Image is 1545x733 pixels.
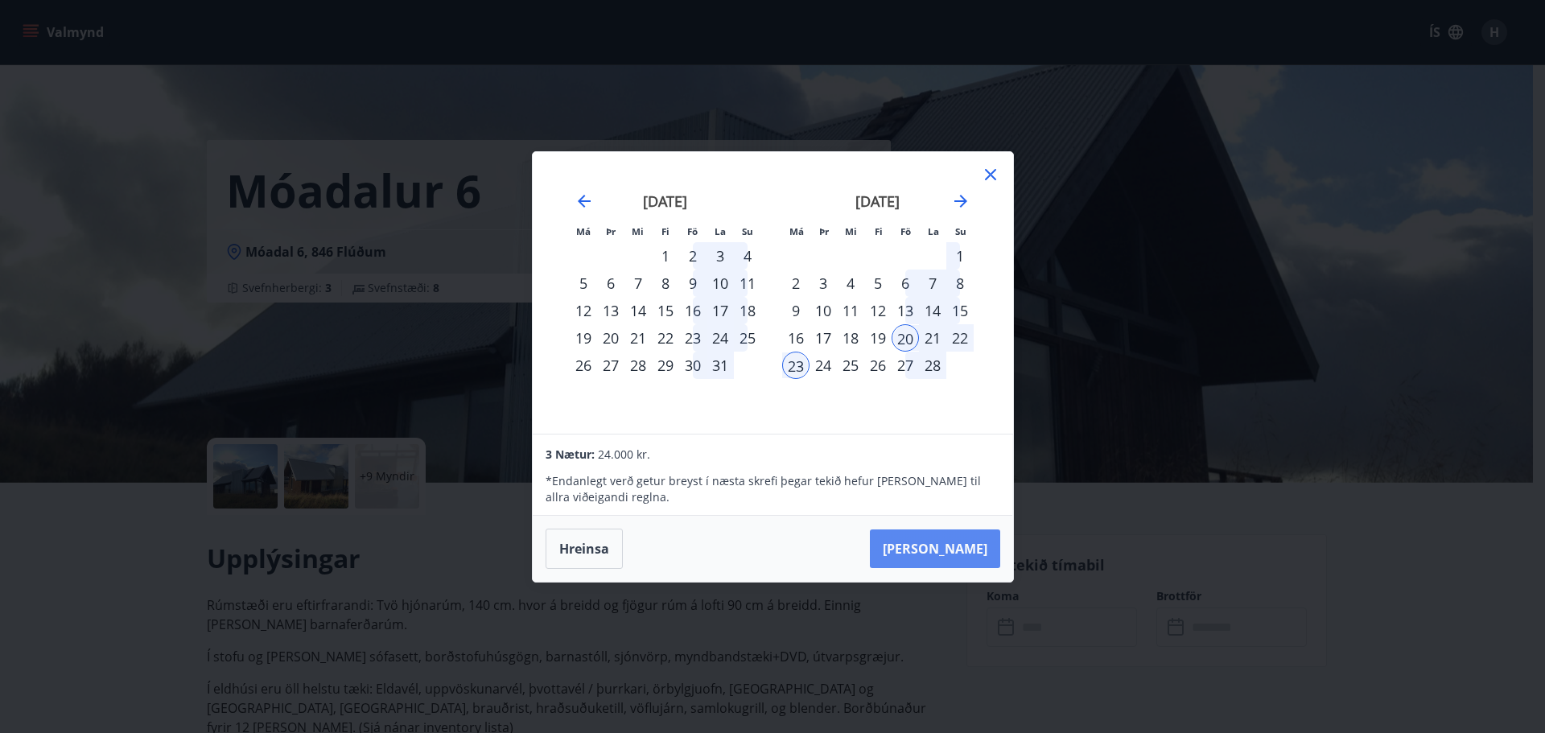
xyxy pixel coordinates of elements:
div: 5 [570,270,597,297]
td: Choose mánudagur, 26. janúar 2026 as your check-in date. It’s available. [570,352,597,379]
div: 16 [679,297,707,324]
div: 3 [810,270,837,297]
td: Choose sunnudagur, 1. febrúar 2026 as your check-in date. It’s available. [946,242,974,270]
div: 12 [570,297,597,324]
div: 13 [597,297,624,324]
td: Choose mánudagur, 16. febrúar 2026 as your check-in date. It’s available. [782,324,810,352]
td: Choose mánudagur, 12. janúar 2026 as your check-in date. It’s available. [570,297,597,324]
div: 16 [782,324,810,352]
div: 24 [810,352,837,379]
div: 9 [782,297,810,324]
td: Choose miðvikudagur, 4. febrúar 2026 as your check-in date. It’s available. [837,270,864,297]
td: Choose föstudagur, 13. febrúar 2026 as your check-in date. It’s available. [892,297,919,324]
div: 23 [782,352,810,379]
small: Fi [661,225,669,237]
td: Choose föstudagur, 23. janúar 2026 as your check-in date. It’s available. [679,324,707,352]
div: 10 [707,270,734,297]
div: 14 [919,297,946,324]
small: Fi [875,225,883,237]
td: Choose þriðjudagur, 24. febrúar 2026 as your check-in date. It’s available. [810,352,837,379]
div: 3 [707,242,734,270]
td: Choose föstudagur, 27. febrúar 2026 as your check-in date. It’s available. [892,352,919,379]
div: 25 [734,324,761,352]
small: La [715,225,726,237]
div: 25 [837,352,864,379]
div: 21 [624,324,652,352]
span: 3 Nætur: [546,447,595,462]
td: Choose fimmtudagur, 15. janúar 2026 as your check-in date. It’s available. [652,297,679,324]
td: Choose fimmtudagur, 8. janúar 2026 as your check-in date. It’s available. [652,270,679,297]
div: Calendar [552,171,994,414]
div: 13 [892,297,919,324]
strong: [DATE] [643,191,687,211]
p: * Endanlegt verð getur breyst í næsta skrefi þegar tekið hefur [PERSON_NAME] til allra viðeigandi... [546,473,999,505]
div: 6 [892,270,919,297]
td: Choose föstudagur, 2. janúar 2026 as your check-in date. It’s available. [679,242,707,270]
td: Choose laugardagur, 17. janúar 2026 as your check-in date. It’s available. [707,297,734,324]
td: Selected as end date. mánudagur, 23. febrúar 2026 [782,352,810,379]
div: 27 [597,352,624,379]
div: 18 [837,324,864,352]
div: 15 [652,297,679,324]
div: 14 [624,297,652,324]
div: 4 [734,242,761,270]
div: 28 [624,352,652,379]
td: Choose laugardagur, 28. febrúar 2026 as your check-in date. It’s available. [919,352,946,379]
td: Choose sunnudagur, 8. febrúar 2026 as your check-in date. It’s available. [946,270,974,297]
div: 20 [892,324,919,352]
td: Choose mánudagur, 9. febrúar 2026 as your check-in date. It’s available. [782,297,810,324]
div: 22 [946,324,974,352]
div: 21 [919,324,946,352]
div: 17 [810,324,837,352]
td: Choose laugardagur, 10. janúar 2026 as your check-in date. It’s available. [707,270,734,297]
div: 5 [864,270,892,297]
button: Hreinsa [546,529,623,569]
td: Choose laugardagur, 14. febrúar 2026 as your check-in date. It’s available. [919,297,946,324]
td: Selected. sunnudagur, 22. febrúar 2026 [946,324,974,352]
td: Choose föstudagur, 6. febrúar 2026 as your check-in date. It’s available. [892,270,919,297]
small: Þr [606,225,616,237]
td: Choose mánudagur, 5. janúar 2026 as your check-in date. It’s available. [570,270,597,297]
td: Choose miðvikudagur, 28. janúar 2026 as your check-in date. It’s available. [624,352,652,379]
div: 24 [707,324,734,352]
td: Choose þriðjudagur, 20. janúar 2026 as your check-in date. It’s available. [597,324,624,352]
div: 15 [946,297,974,324]
strong: [DATE] [855,191,900,211]
td: Choose laugardagur, 3. janúar 2026 as your check-in date. It’s available. [707,242,734,270]
small: Má [576,225,591,237]
div: 12 [864,297,892,324]
div: 8 [946,270,974,297]
small: Fö [687,225,698,237]
small: Mi [632,225,644,237]
div: 1 [946,242,974,270]
div: 20 [597,324,624,352]
div: 7 [919,270,946,297]
td: Choose laugardagur, 7. febrúar 2026 as your check-in date. It’s available. [919,270,946,297]
td: Choose fimmtudagur, 1. janúar 2026 as your check-in date. It’s available. [652,242,679,270]
div: 29 [652,352,679,379]
div: 27 [892,352,919,379]
td: Choose fimmtudagur, 5. febrúar 2026 as your check-in date. It’s available. [864,270,892,297]
div: 26 [570,352,597,379]
td: Choose sunnudagur, 18. janúar 2026 as your check-in date. It’s available. [734,297,761,324]
td: Choose mánudagur, 19. janúar 2026 as your check-in date. It’s available. [570,324,597,352]
div: 6 [597,270,624,297]
div: Move forward to switch to the next month. [951,191,970,211]
div: Move backward to switch to the previous month. [575,191,594,211]
div: 23 [679,324,707,352]
td: Choose miðvikudagur, 7. janúar 2026 as your check-in date. It’s available. [624,270,652,297]
td: Choose miðvikudagur, 25. febrúar 2026 as your check-in date. It’s available. [837,352,864,379]
td: Selected. laugardagur, 21. febrúar 2026 [919,324,946,352]
td: Choose þriðjudagur, 6. janúar 2026 as your check-in date. It’s available. [597,270,624,297]
div: 26 [864,352,892,379]
td: Choose þriðjudagur, 17. febrúar 2026 as your check-in date. It’s available. [810,324,837,352]
div: 8 [652,270,679,297]
td: Choose fimmtudagur, 12. febrúar 2026 as your check-in date. It’s available. [864,297,892,324]
small: Mi [845,225,857,237]
td: Choose laugardagur, 24. janúar 2026 as your check-in date. It’s available. [707,324,734,352]
div: 28 [919,352,946,379]
td: Choose fimmtudagur, 29. janúar 2026 as your check-in date. It’s available. [652,352,679,379]
button: [PERSON_NAME] [870,529,1000,568]
td: Choose miðvikudagur, 11. febrúar 2026 as your check-in date. It’s available. [837,297,864,324]
div: 19 [570,324,597,352]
